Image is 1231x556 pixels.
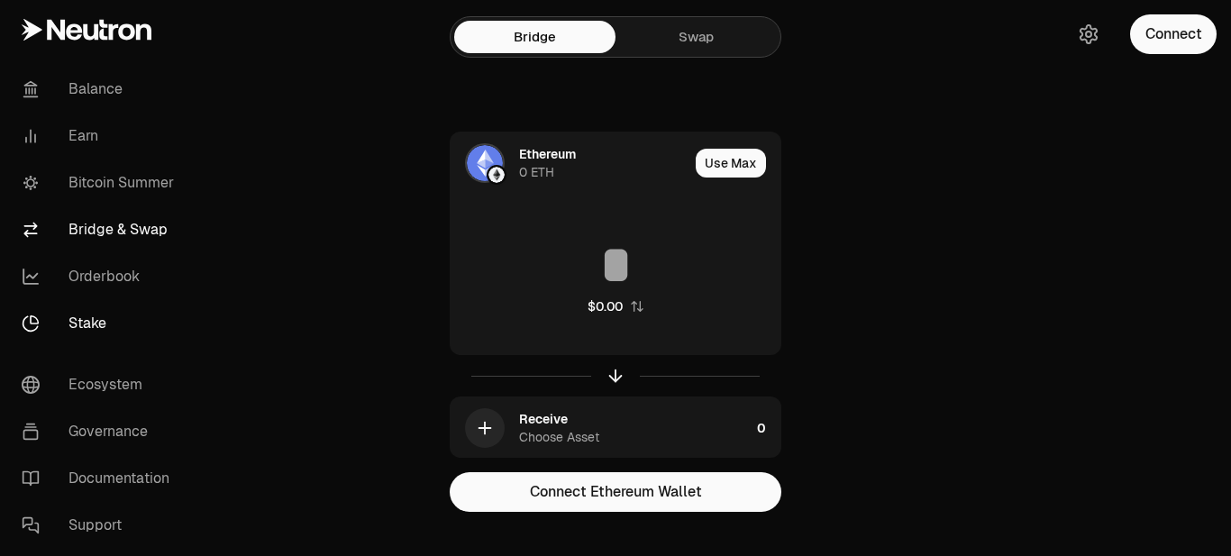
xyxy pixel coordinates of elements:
[7,206,195,253] a: Bridge & Swap
[757,397,780,459] div: 0
[451,397,780,459] button: ReceiveChoose Asset0
[7,502,195,549] a: Support
[454,21,615,53] a: Bridge
[7,300,195,347] a: Stake
[1130,14,1217,54] button: Connect
[696,149,766,178] button: Use Max
[450,472,781,512] button: Connect Ethereum Wallet
[519,163,554,181] div: 0 ETH
[7,66,195,113] a: Balance
[7,455,195,502] a: Documentation
[467,145,503,181] img: ETH Logo
[588,297,623,315] div: $0.00
[519,145,576,163] div: Ethereum
[588,297,644,315] button: $0.00
[451,132,688,194] div: ETH LogoEthereum LogoEthereum0 ETH
[615,21,777,53] a: Swap
[519,410,568,428] div: Receive
[7,253,195,300] a: Orderbook
[7,361,195,408] a: Ecosystem
[7,408,195,455] a: Governance
[7,160,195,206] a: Bitcoin Summer
[488,167,505,183] img: Ethereum Logo
[519,428,599,446] div: Choose Asset
[7,113,195,160] a: Earn
[451,397,750,459] div: ReceiveChoose Asset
